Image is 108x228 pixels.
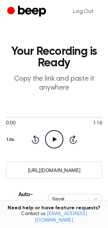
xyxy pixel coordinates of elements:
[93,120,102,127] span: 1:16
[6,190,45,208] p: Auto-Delete/Expire
[6,75,102,92] p: Copy the link and paste it anywhere
[52,195,85,202] div: Never
[4,211,104,224] span: Contact us
[7,5,48,19] a: Beep
[35,212,87,223] a: [EMAIL_ADDRESS][DOMAIN_NAME]
[6,46,102,69] h1: Your Recording is Ready
[6,134,17,146] button: 1.0x
[6,120,15,127] span: 0:00
[66,3,101,20] a: Log Out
